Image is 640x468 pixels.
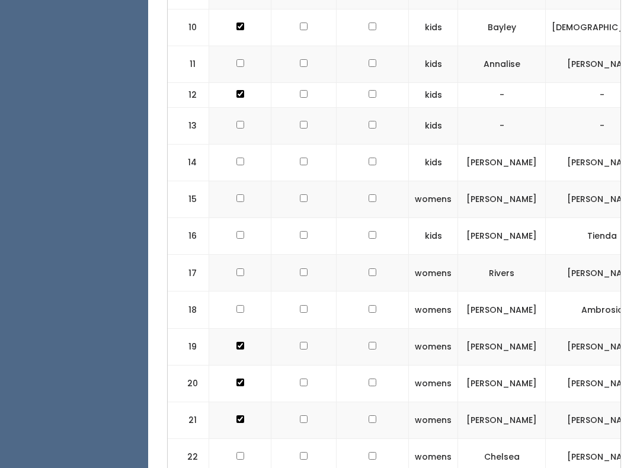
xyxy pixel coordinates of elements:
td: 10 [168,9,209,46]
td: womens [409,365,458,402]
td: - [458,83,546,108]
td: womens [409,181,458,217]
td: womens [409,328,458,365]
td: 14 [168,144,209,181]
td: [PERSON_NAME] [458,365,546,402]
td: kids [409,46,458,82]
td: [PERSON_NAME] [458,181,546,217]
td: kids [409,107,458,144]
td: 12 [168,83,209,108]
td: - [458,107,546,144]
td: kids [409,144,458,181]
td: kids [409,9,458,46]
td: Bayley [458,9,546,46]
td: 16 [168,218,209,255]
td: [PERSON_NAME] [458,291,546,328]
td: [PERSON_NAME] [458,328,546,365]
td: 21 [168,402,209,438]
td: 17 [168,255,209,291]
td: [PERSON_NAME] [458,144,546,181]
td: [PERSON_NAME] [458,402,546,438]
td: womens [409,291,458,328]
td: womens [409,255,458,291]
td: womens [409,402,458,438]
td: 15 [168,181,209,217]
td: kids [409,218,458,255]
td: kids [409,83,458,108]
td: [PERSON_NAME] [458,218,546,255]
td: 19 [168,328,209,365]
td: Rivers [458,255,546,291]
td: Annalise [458,46,546,82]
td: 18 [168,291,209,328]
td: 20 [168,365,209,402]
td: 13 [168,107,209,144]
td: 11 [168,46,209,82]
